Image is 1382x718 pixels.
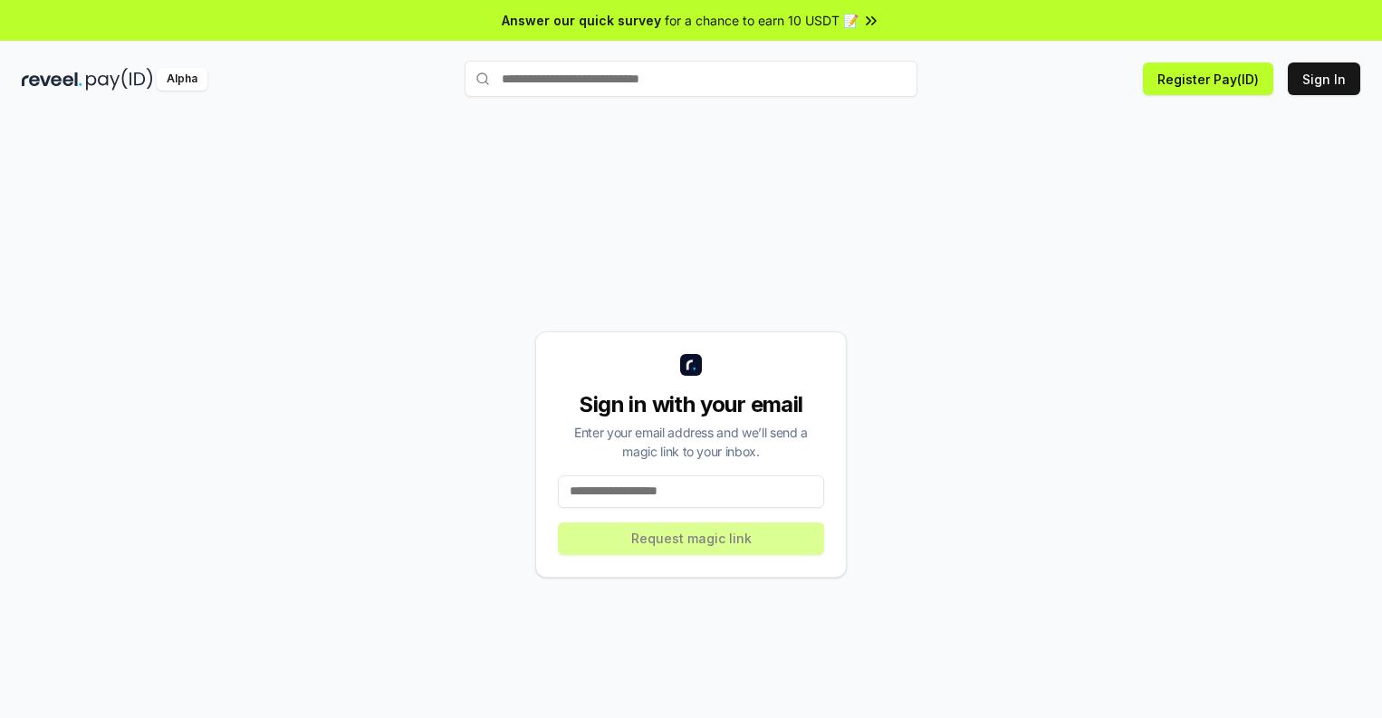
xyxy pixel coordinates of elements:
button: Register Pay(ID) [1143,62,1273,95]
div: Enter your email address and we’ll send a magic link to your inbox. [558,423,824,461]
button: Sign In [1288,62,1360,95]
div: Sign in with your email [558,390,824,419]
img: logo_small [680,354,702,376]
span: Answer our quick survey [502,11,661,30]
div: Alpha [157,68,207,91]
span: for a chance to earn 10 USDT 📝 [665,11,859,30]
img: reveel_dark [22,68,82,91]
img: pay_id [86,68,153,91]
